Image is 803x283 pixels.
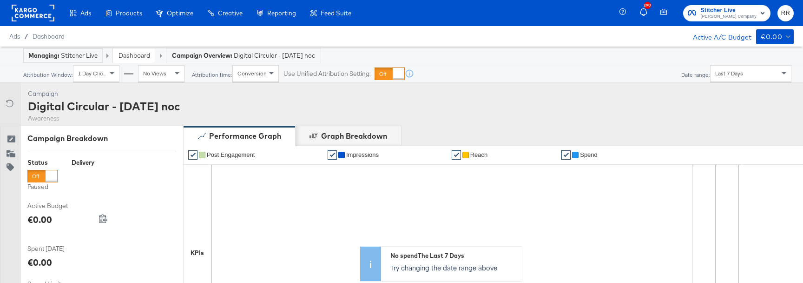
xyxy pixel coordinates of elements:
div: No spend The Last 7 Days [390,251,517,260]
span: Post Engagement [207,151,255,158]
strong: Campaign Overview: [172,52,232,59]
button: €0.00 [756,29,794,44]
div: Performance Graph [209,131,281,141]
a: ✔ [561,150,571,160]
div: Active A/C Budget [683,29,751,43]
button: 290 [638,4,654,22]
label: Paused [27,182,58,191]
span: Optimize [167,9,193,17]
span: Reach [470,151,488,158]
span: Spend [580,151,598,158]
a: ✔ [452,150,461,160]
span: Active Budget [27,202,97,210]
a: ✔ [188,150,197,160]
span: Digital Circular - 04 Sep noc [234,51,315,60]
div: Campaign Breakdown [27,133,176,144]
div: €0.00 [27,213,52,226]
div: Stitcher Live [28,51,98,60]
a: ✔ [328,150,337,160]
strong: Managing: [28,52,59,59]
button: RR [777,5,794,21]
div: Campaign [28,89,180,98]
div: €0.00 [761,31,782,43]
p: Try changing the date range above [390,263,517,272]
span: Conversion [237,70,267,77]
div: Digital Circular - [DATE] noc [28,98,180,114]
span: Feed Suite [321,9,351,17]
span: Stitcher Live [701,6,757,15]
div: Attribution Window: [23,72,73,78]
span: Impressions [346,151,379,158]
span: [PERSON_NAME] Company [701,13,757,20]
div: Status [27,158,58,167]
div: Date range: [681,72,710,78]
span: / [20,33,33,40]
span: Products [116,9,142,17]
span: RR [781,8,790,19]
span: Last 7 Days [715,70,743,77]
label: Use Unified Attribution Setting: [283,69,371,78]
div: Attribution time: [191,72,232,78]
span: Ads [80,9,91,17]
span: Reporting [267,9,296,17]
div: Delivery [72,158,94,167]
div: 290 [644,2,651,9]
span: Spent [DATE] [27,244,97,253]
span: Creative [218,9,243,17]
a: Dashboard [118,51,150,60]
span: 1 Day Clicks [78,70,108,77]
span: Ads [9,33,20,40]
div: Awareness [28,114,180,123]
span: No Views [143,70,166,77]
a: Dashboard [33,33,65,40]
div: €0.00 [27,256,52,269]
div: Graph Breakdown [321,131,387,141]
button: Stitcher Live[PERSON_NAME] Company [683,5,770,21]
